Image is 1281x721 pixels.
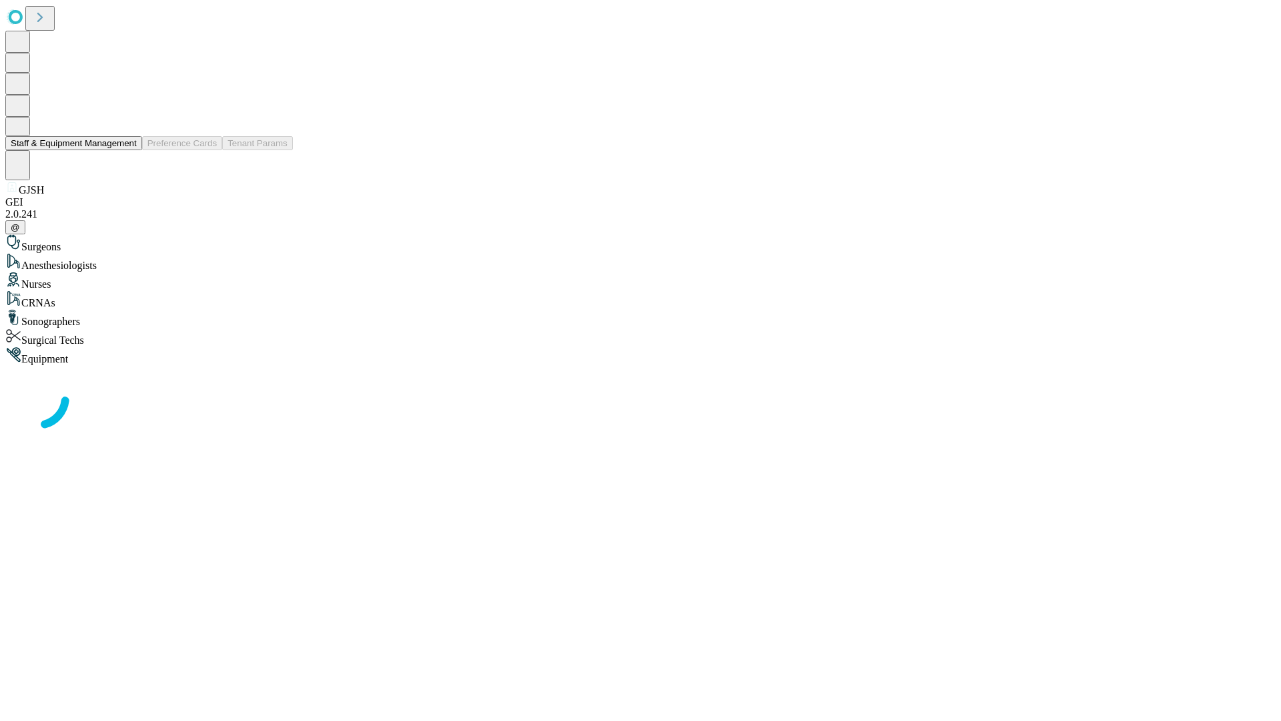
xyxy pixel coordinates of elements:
[5,196,1276,208] div: GEI
[5,208,1276,220] div: 2.0.241
[5,234,1276,253] div: Surgeons
[5,272,1276,290] div: Nurses
[5,136,142,150] button: Staff & Equipment Management
[19,184,44,196] span: GJSH
[5,309,1276,328] div: Sonographers
[5,220,25,234] button: @
[5,346,1276,365] div: Equipment
[222,136,293,150] button: Tenant Params
[5,290,1276,309] div: CRNAs
[142,136,222,150] button: Preference Cards
[5,328,1276,346] div: Surgical Techs
[5,253,1276,272] div: Anesthesiologists
[11,222,20,232] span: @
